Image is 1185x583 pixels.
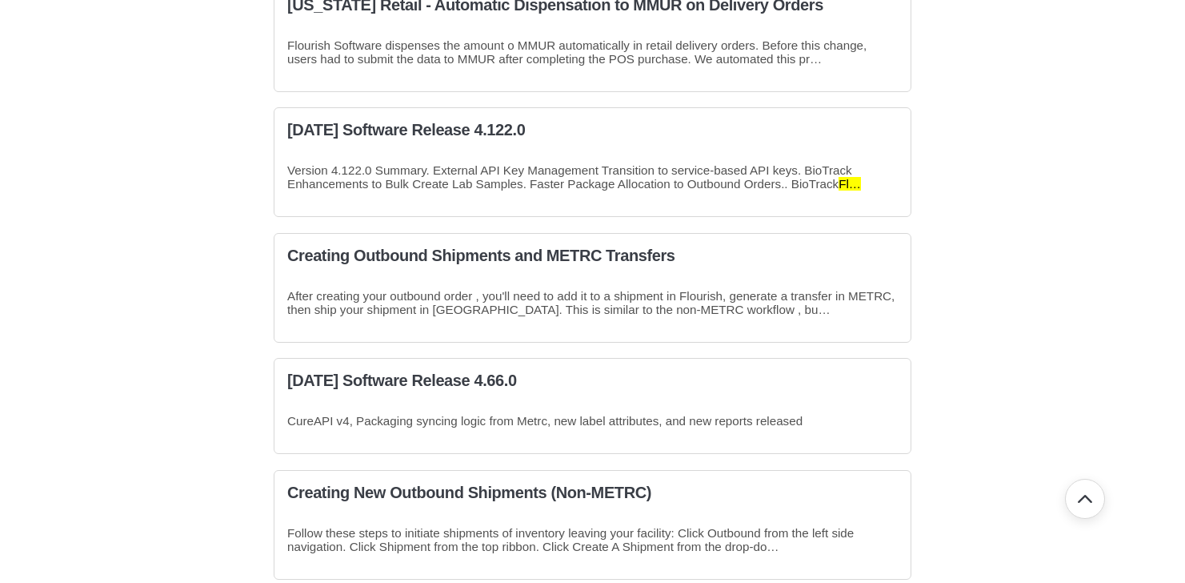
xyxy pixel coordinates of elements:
a: 2022.07.26 Software Release 4.66.0 article card [274,358,911,454]
h3: [DATE] Software Release 4.122.0 [287,121,898,139]
p: Flourish Software dispenses the amount o MMUR automatically in retail delivery orders. Before thi... [287,38,898,66]
p: CureAPI v4, Packaging syncing logic from Metrc, new label attributes, and new reports released [287,415,898,428]
p: After creating your outbound order , you'll need to add it to a shipment in Flourish, generate a ... [287,289,898,316]
p: Version 4.122.0 Summary. External API Key Management Transition to service-based API keys. BioTra... [287,164,898,191]
h3: Creating New Outbound Shipments (Non-METRC) [287,484,898,502]
p: Follow these steps to initiate shipments of inventory leaving your facility: Click Outbound from ... [287,527,898,554]
a: Creating Outbound Shipments and METRC Transfers article card [274,233,911,343]
mark: Fl… [839,178,861,191]
h3: [DATE] Software Release 4.66.0 [287,372,898,390]
button: Go back to top of document [1065,479,1105,519]
h3: Creating Outbound Shipments and METRC Transfers [287,247,898,265]
a: 2025.08.26 Software Release 4.122.0 article card [274,107,911,217]
a: Creating New Outbound Shipments (Non-METRC) article card [274,470,911,580]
